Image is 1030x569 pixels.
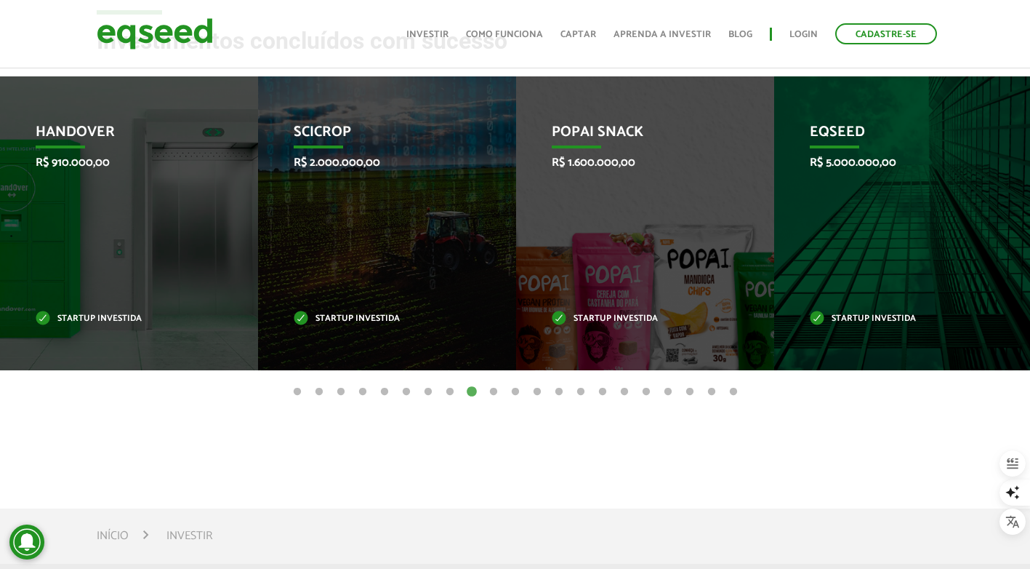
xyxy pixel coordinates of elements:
p: SciCrop [294,124,459,148]
button: 8 of 21 [443,385,457,399]
button: 9 of 21 [464,385,479,399]
button: 14 of 21 [574,385,588,399]
a: Aprenda a investir [613,30,711,39]
p: R$ 2.000.000,00 [294,156,459,170]
button: 20 of 21 [704,385,719,399]
p: R$ 1.600.000,00 [552,156,717,170]
button: 15 of 21 [595,385,610,399]
button: 17 of 21 [639,385,653,399]
button: 4 of 21 [355,385,370,399]
a: Investir [406,30,448,39]
a: Login [789,30,818,39]
p: Startup investida [810,315,975,323]
button: 6 of 21 [399,385,414,399]
p: Startup investida [294,315,459,323]
p: HandOver [36,124,201,148]
button: 2 of 21 [312,385,326,399]
a: Como funciona [466,30,543,39]
li: Investir [166,526,212,546]
button: 5 of 21 [377,385,392,399]
button: 16 of 21 [617,385,632,399]
p: Popai Snack [552,124,717,148]
button: 3 of 21 [334,385,348,399]
a: Blog [728,30,752,39]
button: 19 of 21 [683,385,697,399]
p: Startup investida [36,315,201,323]
p: R$ 5.000.000,00 [810,156,975,170]
a: Início [97,530,129,542]
button: 21 of 21 [726,385,741,399]
p: Startup investida [552,315,717,323]
a: Cadastre-se [835,23,937,44]
a: Captar [560,30,596,39]
button: 11 of 21 [508,385,523,399]
button: 10 of 21 [486,385,501,399]
p: R$ 910.000,00 [36,156,201,170]
button: 7 of 21 [421,385,435,399]
button: 1 of 21 [290,385,305,399]
button: 18 of 21 [661,385,675,399]
button: 12 of 21 [530,385,544,399]
p: EqSeed [810,124,975,148]
img: EqSeed [97,15,213,53]
button: 13 of 21 [552,385,566,399]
